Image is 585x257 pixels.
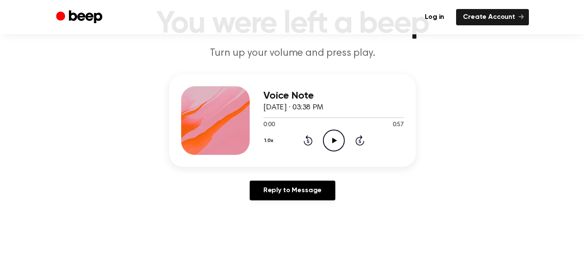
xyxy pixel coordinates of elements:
[250,181,335,200] a: Reply to Message
[418,9,451,25] a: Log in
[56,9,104,26] a: Beep
[263,104,323,112] span: [DATE] · 03:38 PM
[263,90,404,102] h3: Voice Note
[128,46,457,60] p: Turn up your volume and press play.
[393,121,404,130] span: 0:57
[263,121,275,130] span: 0:00
[456,9,529,25] a: Create Account
[263,133,277,148] button: 1.0x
